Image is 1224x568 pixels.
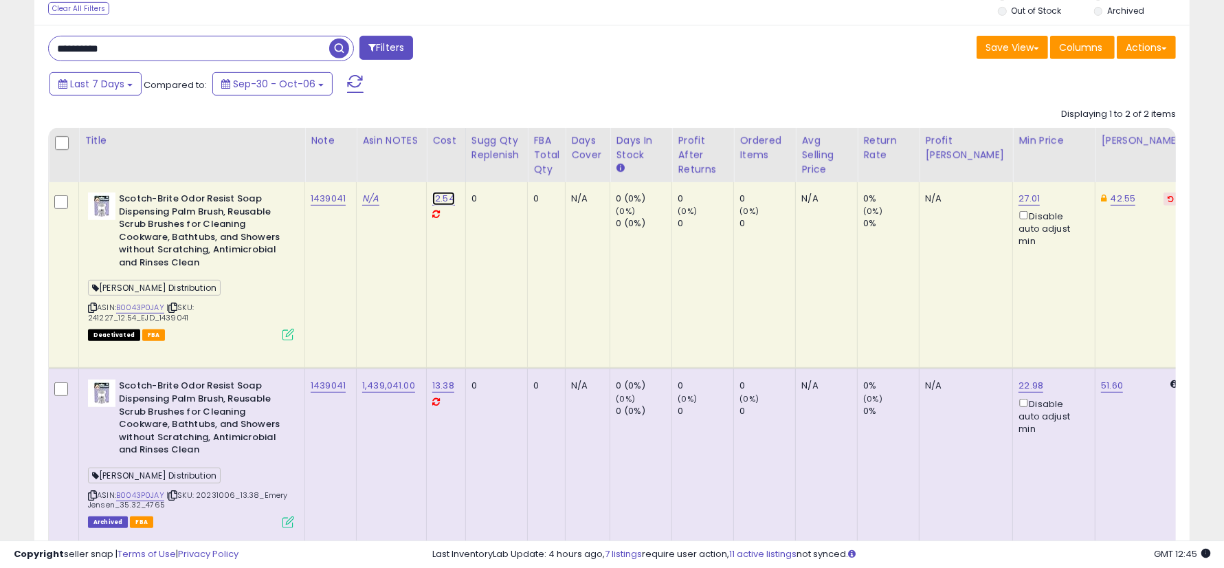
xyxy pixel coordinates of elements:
a: 51.60 [1101,379,1123,393]
span: Last 7 Days [70,77,124,91]
div: 0% [863,217,919,230]
div: Disable auto adjust min [1019,208,1084,248]
img: 41vRghKWaIL._SL40_.jpg [88,193,115,220]
div: Return Rate [863,133,913,162]
a: B0043P0JAY [116,302,164,314]
div: Cost [432,133,460,148]
button: Columns [1050,36,1115,59]
button: Filters [359,36,413,60]
small: Days In Stock. [616,162,624,175]
label: Archived [1107,5,1144,17]
div: Days In Stock [616,133,666,162]
button: Actions [1117,36,1176,59]
span: FBA [130,516,153,528]
div: N/A [925,380,1002,392]
a: 7 listings [605,547,642,560]
div: Sugg Qty Replenish [471,133,522,162]
small: (0%) [678,393,697,404]
a: Privacy Policy [178,547,238,560]
b: Scotch-Brite Odor Resist Soap Dispensing Palm Brush, Reusable Scrub Brushes for Cleaning Cookware... [119,380,286,459]
div: Clear All Filters [48,2,109,15]
div: Last InventoryLab Update: 4 hours ago, require user action, not synced. [432,548,1210,561]
div: Note [311,133,350,148]
div: 0 (0%) [616,193,671,205]
div: N/A [801,380,847,392]
div: Profit After Returns [678,133,728,177]
div: 0 [739,380,795,392]
b: Scotch-Brite Odor Resist Soap Dispensing Palm Brush, Reusable Scrub Brushes for Cleaning Cookware... [119,193,286,272]
span: | SKU: 241227_12.54_EJD_1439041 [88,302,194,323]
span: FBA [142,329,166,341]
div: 0 [471,193,518,205]
span: Listings that have been deleted from Seller Central [88,516,128,528]
small: (0%) [739,393,759,404]
div: Profit [PERSON_NAME] [925,133,1007,162]
div: 0 [678,405,733,417]
div: 0 [533,380,555,392]
div: 0 (0%) [616,380,671,392]
a: 1439041 [311,379,346,393]
div: 0 [678,380,733,392]
div: 0 [471,380,518,392]
small: (0%) [739,206,759,217]
small: (0%) [616,393,635,404]
span: [PERSON_NAME] Distribution [88,468,221,483]
div: 0% [863,380,919,392]
div: 0 [739,405,795,417]
div: Displaying 1 to 2 of 2 items [1061,108,1176,121]
div: ASIN: [88,380,294,526]
div: N/A [801,193,847,205]
a: N/A [362,192,379,206]
div: 0% [863,405,919,417]
a: 42.55 [1111,192,1136,206]
span: All listings that are unavailable for purchase on Amazon for any reason other than out-of-stock [88,329,140,341]
div: Days Cover [571,133,604,162]
span: Columns [1059,41,1102,54]
a: B0043P0JAY [116,490,164,501]
div: ASIN: [88,193,294,339]
label: Out of Stock [1011,5,1061,17]
button: Save View [977,36,1048,59]
a: Terms of Use [118,547,176,560]
div: 0 [533,193,555,205]
div: Avg Selling Price [801,133,852,177]
div: seller snap | | [14,548,238,561]
div: N/A [571,380,599,392]
a: 11 active listings [729,547,797,560]
div: 0 [678,193,733,205]
a: 13.38 [432,379,454,393]
small: (0%) [863,393,882,404]
div: 0 [739,217,795,230]
div: 0 [678,217,733,230]
span: | SKU: 20231006_13.38_Emery Jensen_35.32_4765 [88,490,288,510]
a: 1439041 [311,192,346,206]
strong: Copyright [14,547,64,560]
button: Last 7 Days [49,72,142,96]
div: N/A [571,193,599,205]
div: [PERSON_NAME] [1101,133,1183,148]
a: 12.54 [432,192,455,206]
span: Compared to: [144,78,207,91]
div: N/A [925,193,1002,205]
th: CSV column name: cust_attr_1_ Asin NOTES [357,128,427,182]
small: (0%) [616,206,635,217]
div: 0 (0%) [616,405,671,417]
div: Asin NOTES [362,133,421,148]
a: 1,439,041.00 [362,379,415,393]
div: 0% [863,193,919,205]
small: (0%) [678,206,697,217]
div: Disable auto adjust min [1019,396,1084,435]
a: 22.98 [1019,379,1043,393]
div: Ordered Items [739,133,790,162]
div: Min Price [1019,133,1089,148]
button: Sep-30 - Oct-06 [212,72,333,96]
a: 27.01 [1019,192,1040,206]
span: 2025-10-14 12:45 GMT [1154,547,1210,560]
th: Please note that this number is a calculation based on your required days of coverage and your ve... [465,128,528,182]
div: 0 (0%) [616,217,671,230]
div: Title [85,133,299,148]
small: (0%) [863,206,882,217]
span: [PERSON_NAME] Distribution [88,280,221,296]
div: FBA Total Qty [533,133,559,177]
span: Sep-30 - Oct-06 [233,77,315,91]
